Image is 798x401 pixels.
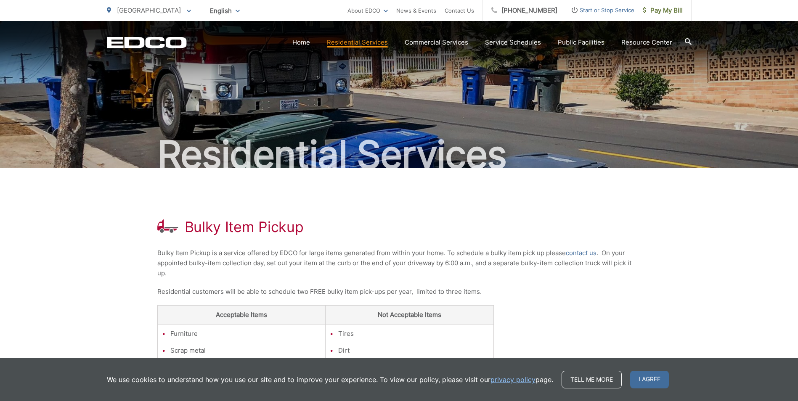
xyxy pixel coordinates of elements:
p: Bulky Item Pickup is a service offered by EDCO for large items generated from within your home. T... [157,248,641,278]
strong: Acceptable Items [216,311,267,319]
a: News & Events [396,5,436,16]
h2: Residential Services [107,134,692,176]
span: Pay My Bill [643,5,683,16]
a: Residential Services [327,37,388,47]
li: Furniture [170,329,321,339]
a: Public Facilities [558,37,604,47]
a: Contact Us [445,5,474,16]
a: Resource Center [621,37,672,47]
li: Dirt [338,346,489,356]
a: Service Schedules [485,37,541,47]
a: Tell me more [562,371,622,388]
li: Tires [338,329,489,339]
h1: Bulky Item Pickup [185,219,304,235]
p: We use cookies to understand how you use our site and to improve your experience. To view our pol... [107,375,553,385]
span: English [204,3,246,18]
strong: Not Acceptable Items [378,311,441,319]
a: About EDCO [347,5,388,16]
p: Residential customers will be able to schedule two FREE bulky item pick-ups per year, limited to ... [157,287,641,297]
span: I agree [630,371,669,388]
a: Commercial Services [405,37,468,47]
span: [GEOGRAPHIC_DATA] [117,6,181,14]
a: EDCD logo. Return to the homepage. [107,37,187,48]
a: Home [292,37,310,47]
a: contact us [566,248,597,258]
a: privacy policy [490,375,536,385]
li: Scrap metal [170,346,321,356]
